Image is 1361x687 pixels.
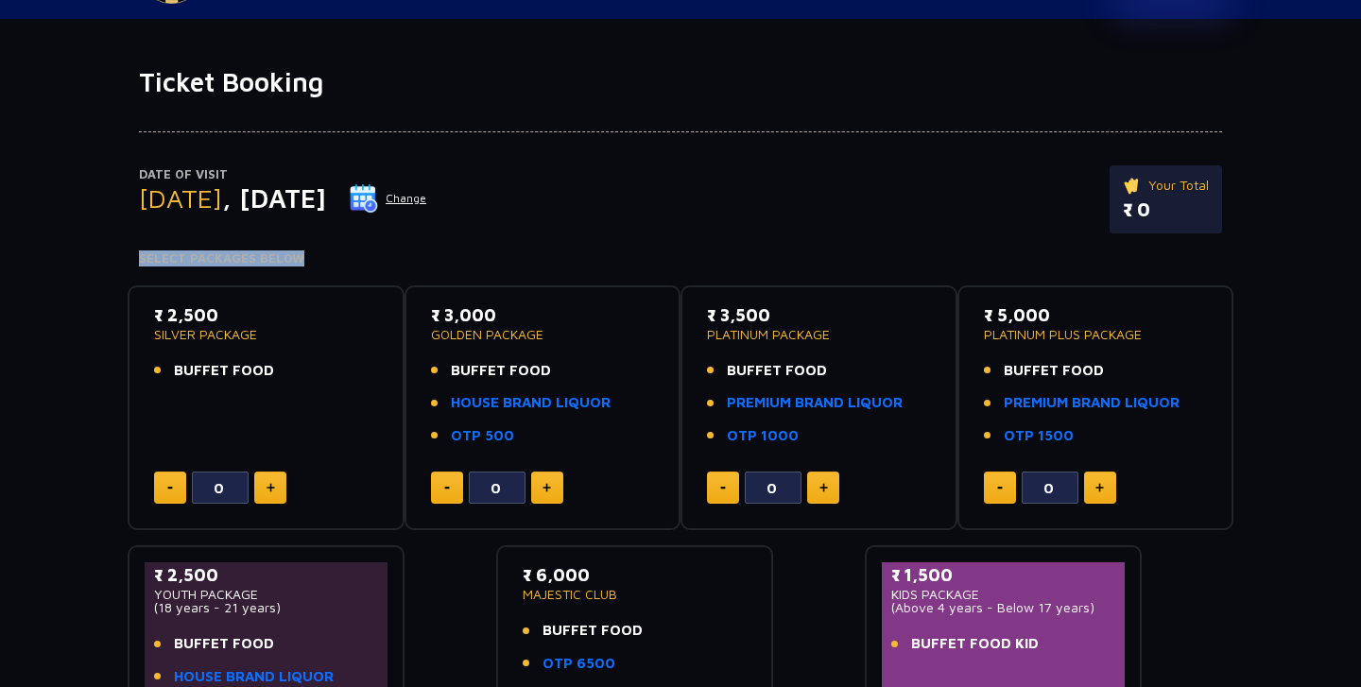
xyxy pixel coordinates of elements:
span: , [DATE] [222,182,326,214]
img: plus [1095,483,1104,492]
a: OTP 500 [451,425,514,447]
img: minus [720,487,726,489]
p: Your Total [1123,175,1209,196]
p: Date of Visit [139,165,427,184]
p: PLATINUM PACKAGE [707,328,931,341]
p: ₹ 2,500 [154,302,378,328]
p: ₹ 2,500 [154,562,378,588]
p: ₹ 6,000 [523,562,747,588]
span: [DATE] [139,182,222,214]
p: ₹ 0 [1123,196,1209,224]
img: plus [819,483,828,492]
h4: Select Packages Below [139,251,1222,266]
img: plus [267,483,275,492]
p: KIDS PACKAGE [891,588,1115,601]
span: BUFFET FOOD KID [911,633,1039,655]
span: BUFFET FOOD [451,360,551,382]
p: GOLDEN PACKAGE [431,328,655,341]
p: ₹ 3,000 [431,302,655,328]
p: (Above 4 years - Below 17 years) [891,601,1115,614]
span: BUFFET FOOD [727,360,827,382]
h1: Ticket Booking [139,66,1222,98]
img: minus [167,487,173,489]
span: BUFFET FOOD [174,633,274,655]
img: minus [444,487,450,489]
p: ₹ 1,500 [891,562,1115,588]
span: BUFFET FOOD [543,620,643,642]
span: BUFFET FOOD [174,360,274,382]
a: PREMIUM BRAND LIQUOR [1004,392,1180,414]
a: PREMIUM BRAND LIQUOR [727,392,903,414]
p: ₹ 3,500 [707,302,931,328]
img: plus [543,483,551,492]
p: (18 years - 21 years) [154,601,378,614]
a: OTP 1500 [1004,425,1074,447]
button: Change [349,183,427,214]
span: BUFFET FOOD [1004,360,1104,382]
p: PLATINUM PLUS PACKAGE [984,328,1208,341]
p: ₹ 5,000 [984,302,1208,328]
p: YOUTH PACKAGE [154,588,378,601]
p: SILVER PACKAGE [154,328,378,341]
a: HOUSE BRAND LIQUOR [451,392,611,414]
img: minus [997,487,1003,489]
img: ticket [1123,175,1143,196]
a: OTP 1000 [727,425,799,447]
a: OTP 6500 [543,653,615,675]
p: MAJESTIC CLUB [523,588,747,601]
